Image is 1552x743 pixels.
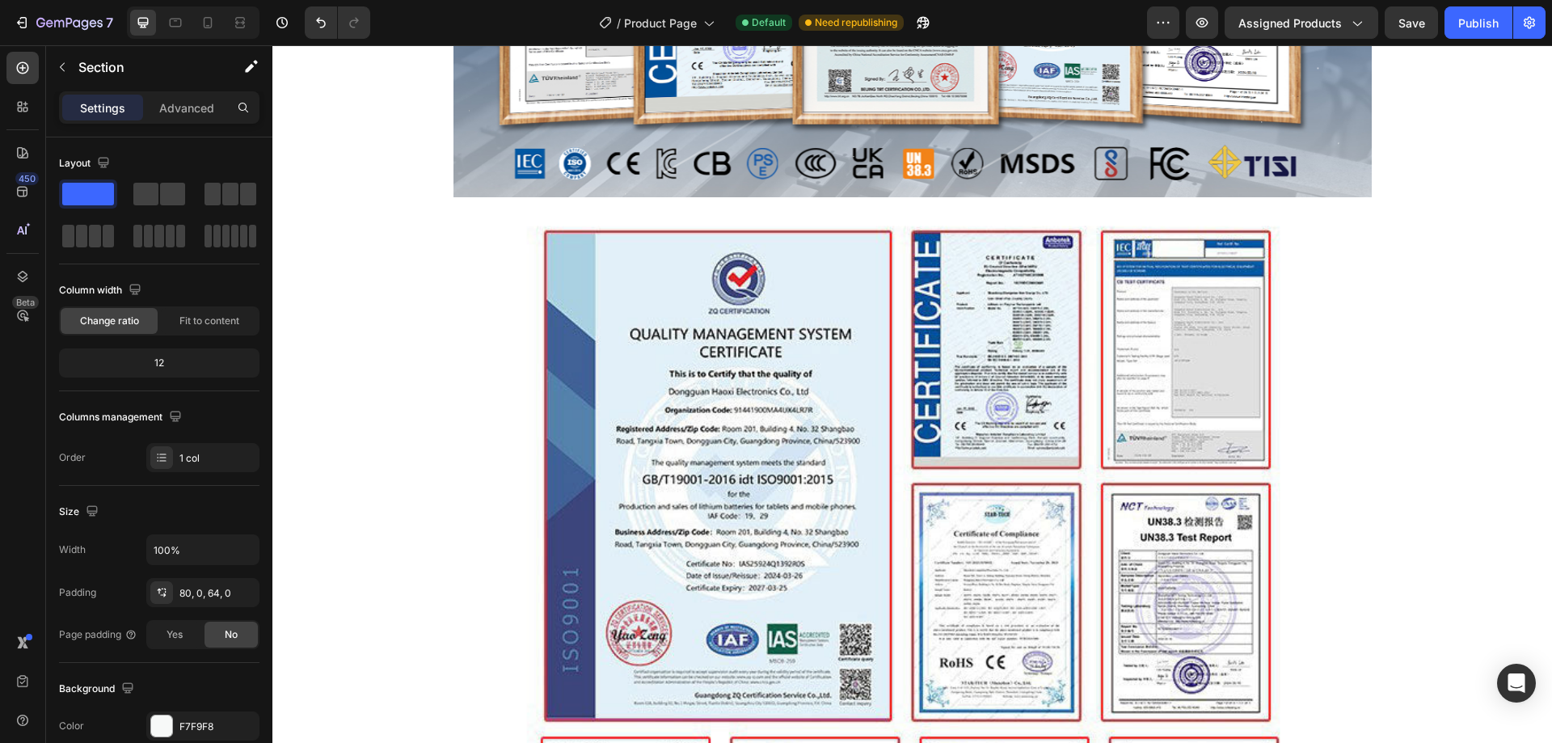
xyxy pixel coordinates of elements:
[147,535,259,564] input: Auto
[59,585,96,600] div: Padding
[305,6,370,39] div: Undo/Redo
[59,450,86,465] div: Order
[179,314,239,328] span: Fit to content
[62,352,256,374] div: 12
[179,451,255,466] div: 1 col
[59,678,137,700] div: Background
[179,720,255,734] div: F7F9F8
[78,57,211,77] p: Section
[12,296,39,309] div: Beta
[80,99,125,116] p: Settings
[752,15,786,30] span: Default
[6,6,120,39] button: 7
[167,627,183,642] span: Yes
[1225,6,1378,39] button: Assigned Products
[225,627,238,642] span: No
[1497,664,1536,703] div: Open Intercom Messenger
[59,627,137,642] div: Page padding
[80,314,139,328] span: Change ratio
[1238,15,1342,32] span: Assigned Products
[106,13,113,32] p: 7
[59,501,102,523] div: Size
[272,45,1552,743] iframe: Design area
[15,172,39,185] div: 450
[1385,6,1438,39] button: Save
[59,153,113,175] div: Layout
[159,99,214,116] p: Advanced
[59,719,84,733] div: Color
[815,15,897,30] span: Need republishing
[179,586,255,601] div: 80, 0, 64, 0
[1444,6,1512,39] button: Publish
[617,15,621,32] span: /
[59,407,185,428] div: Columns management
[624,15,697,32] span: Product Page
[59,280,145,302] div: Column width
[1398,16,1425,30] span: Save
[1458,15,1499,32] div: Publish
[59,542,86,557] div: Width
